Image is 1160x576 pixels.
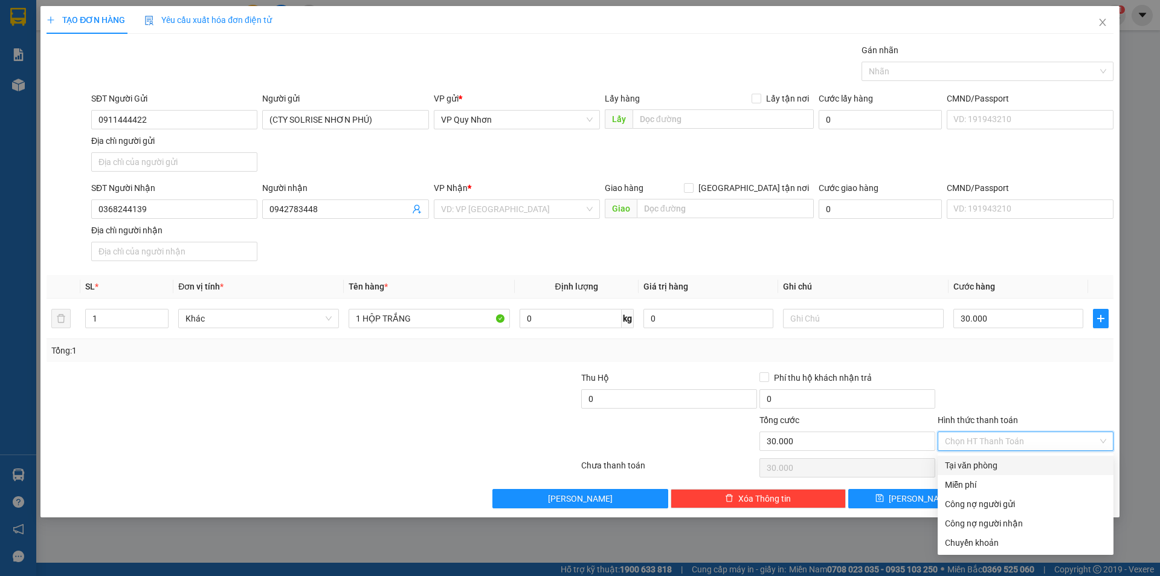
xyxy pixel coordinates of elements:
[875,494,884,503] span: save
[262,181,428,195] div: Người nhận
[819,183,878,193] label: Cước giao hàng
[938,415,1018,425] label: Hình thức thanh toán
[91,152,257,172] input: Địa chỉ của người gửi
[8,59,67,70] strong: 0901 936 968
[778,275,949,299] th: Ghi chú
[945,497,1106,511] div: Công nợ người gửi
[492,489,668,508] button: [PERSON_NAME]
[441,111,593,129] span: VP Quy Nhơn
[953,282,995,291] span: Cước hàng
[947,181,1113,195] div: CMND/Passport
[819,199,942,219] input: Cước giao hàng
[434,183,468,193] span: VP Nhận
[947,92,1113,105] div: CMND/Passport
[819,110,942,129] input: Cước lấy hàng
[1093,309,1109,328] button: plus
[1094,314,1108,323] span: plus
[643,309,773,328] input: 0
[8,34,44,45] strong: Sài Gòn:
[605,109,633,129] span: Lấy
[78,34,153,45] strong: [PERSON_NAME]:
[848,489,979,508] button: save[PERSON_NAME]
[605,94,640,103] span: Lấy hàng
[945,517,1106,530] div: Công nợ người nhận
[548,492,613,505] span: [PERSON_NAME]
[78,34,175,57] strong: 0901 900 568
[1098,18,1107,27] span: close
[1086,6,1120,40] button: Close
[581,373,609,383] span: Thu Hộ
[938,514,1113,533] div: Cước gửi hàng sẽ được ghi vào công nợ của người nhận
[637,199,814,218] input: Dọc đường
[605,199,637,218] span: Giao
[938,494,1113,514] div: Cước gửi hàng sẽ được ghi vào công nợ của người gửi
[185,309,332,328] span: Khác
[889,492,953,505] span: [PERSON_NAME]
[759,415,799,425] span: Tổng cước
[91,134,257,147] div: Địa chỉ người gửi
[580,459,758,480] div: Chưa thanh toán
[945,459,1106,472] div: Tại văn phòng
[694,181,814,195] span: [GEOGRAPHIC_DATA] tận nơi
[64,79,150,96] span: VP Quy Nhơn
[633,109,814,129] input: Dọc đường
[262,92,428,105] div: Người gửi
[769,371,877,384] span: Phí thu hộ khách nhận trả
[91,92,257,105] div: SĐT Người Gửi
[555,282,598,291] span: Định lượng
[33,11,150,28] span: ĐỨC ĐẠT GIA LAI
[725,494,733,503] span: delete
[78,59,137,70] strong: 0901 933 179
[412,204,422,214] span: user-add
[605,183,643,193] span: Giao hàng
[945,478,1106,491] div: Miễn phí
[671,489,846,508] button: deleteXóa Thông tin
[47,16,55,24] span: plus
[349,282,388,291] span: Tên hàng
[91,224,257,237] div: Địa chỉ người nhận
[47,15,125,25] span: TẠO ĐƠN HÀNG
[819,94,873,103] label: Cước lấy hàng
[862,45,898,55] label: Gán nhãn
[8,79,60,96] span: VP GỬI:
[178,282,224,291] span: Đơn vị tính
[434,92,600,105] div: VP gửi
[349,309,509,328] input: VD: Bàn, Ghế
[91,181,257,195] div: SĐT Người Nhận
[144,16,154,25] img: icon
[738,492,791,505] span: Xóa Thông tin
[51,344,448,357] div: Tổng: 1
[761,92,814,105] span: Lấy tận nơi
[85,282,95,291] span: SL
[945,536,1106,549] div: Chuyển khoản
[51,309,71,328] button: delete
[8,34,66,57] strong: 0931 600 979
[783,309,944,328] input: Ghi Chú
[622,309,634,328] span: kg
[643,282,688,291] span: Giá trị hàng
[144,15,272,25] span: Yêu cầu xuất hóa đơn điện tử
[91,242,257,261] input: Địa chỉ của người nhận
